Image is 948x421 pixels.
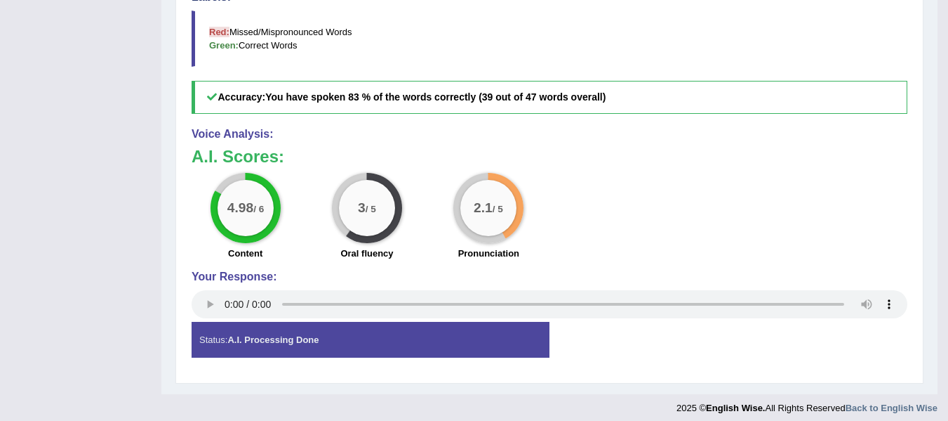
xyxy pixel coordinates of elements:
blockquote: Missed/Mispronounced Words Correct Words [192,11,907,67]
strong: A.I. Processing Done [227,335,319,345]
a: Back to English Wise [846,403,937,413]
label: Content [228,247,262,260]
small: / 5 [366,204,376,214]
b: A.I. Scores: [192,147,284,166]
label: Pronunciation [458,247,519,260]
small: / 6 [253,204,264,214]
h4: Voice Analysis: [192,128,907,141]
div: Status: [192,322,549,358]
b: Red: [209,27,229,37]
h4: Your Response: [192,271,907,283]
label: Oral fluency [340,247,393,260]
big: 4.98 [227,200,253,216]
strong: English Wise. [706,403,765,413]
big: 2.1 [474,200,493,216]
small: / 5 [493,204,503,214]
big: 3 [358,200,366,216]
b: You have spoken 83 % of the words correctly (39 out of 47 words overall) [265,91,606,103]
div: 2025 © All Rights Reserved [676,394,937,415]
b: Green: [209,40,239,51]
h5: Accuracy: [192,81,907,114]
